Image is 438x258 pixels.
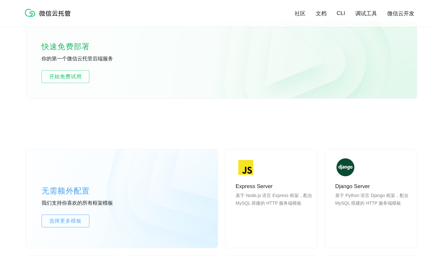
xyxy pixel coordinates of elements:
[335,192,412,222] p: 基于 Python 语言 Django 框架，配合 MySQL 搭建的 HTTP 服务端模板
[24,15,75,20] a: 微信云托管
[24,6,75,19] img: 微信云托管
[236,192,312,222] p: 基于 Node.js 语言 Express 框架，配合 MySQL 搭建的 HTTP 服务端模板
[355,10,377,17] a: 调试工具
[42,217,89,225] span: 选择更多模板
[316,10,327,17] a: 文档
[337,10,345,17] a: CLI
[335,183,412,190] p: Django Server
[42,40,105,53] p: 快速免费部署
[42,56,137,63] p: 你的第一个微信云托管后端服务
[42,185,137,197] p: 无需额外配置
[387,10,414,17] a: 微信云开发
[42,200,137,207] p: 我们支持你喜欢的所有框架模板
[42,73,89,80] span: 开始免费试用
[295,10,306,17] a: 社区
[236,183,312,190] p: Express Server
